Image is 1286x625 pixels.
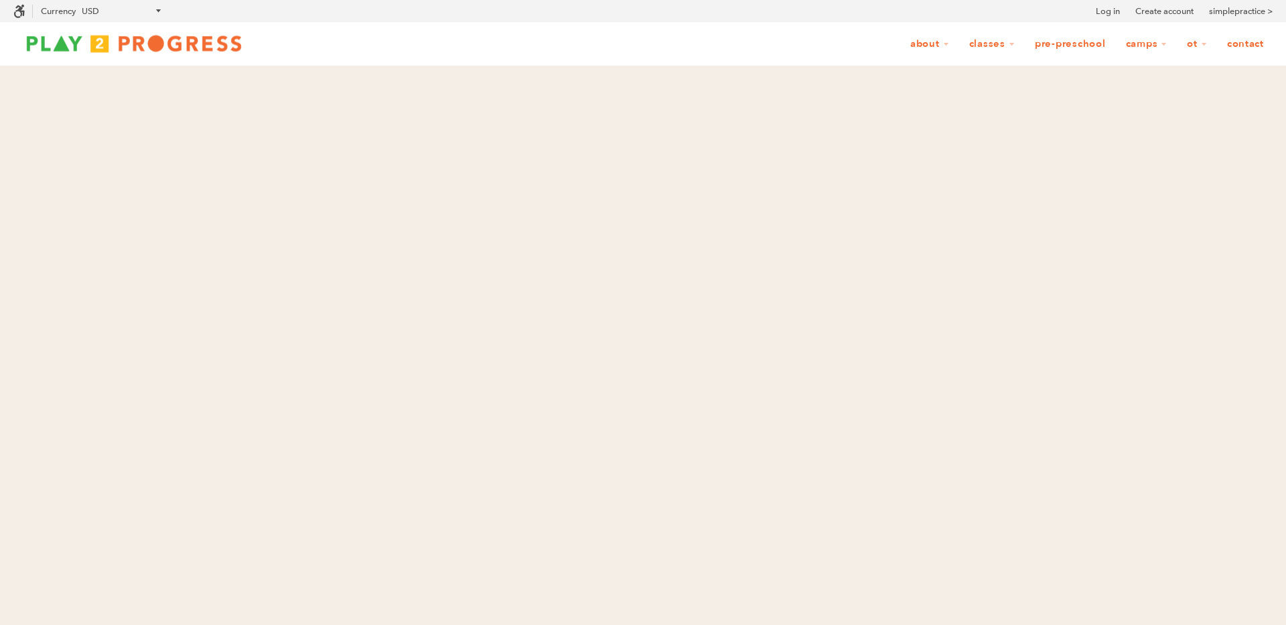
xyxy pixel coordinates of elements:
a: Classes [960,31,1023,57]
a: Create account [1135,5,1194,18]
a: Camps [1117,31,1176,57]
label: Currency [41,6,76,16]
img: Play2Progress logo [13,30,255,57]
a: Contact [1218,31,1273,57]
a: Log in [1096,5,1120,18]
a: Pre-Preschool [1026,31,1115,57]
a: simplepractice > [1209,5,1273,18]
a: About [902,31,958,57]
a: OT [1178,31,1216,57]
